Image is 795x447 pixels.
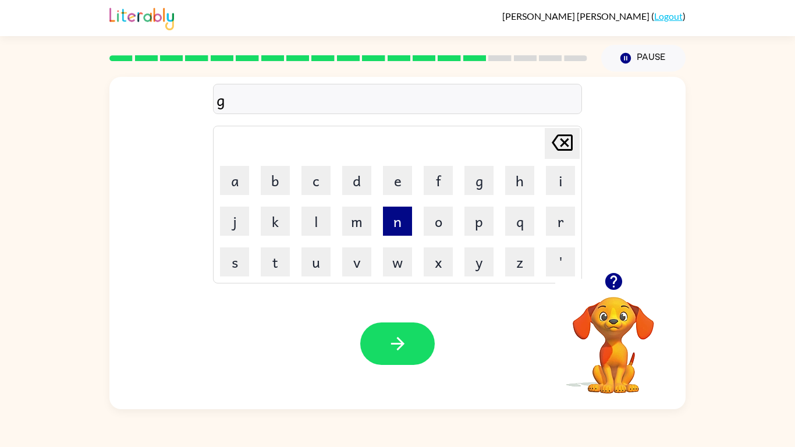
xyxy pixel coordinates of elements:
[464,247,494,276] button: y
[464,166,494,195] button: g
[261,166,290,195] button: b
[505,247,534,276] button: z
[546,247,575,276] button: '
[220,247,249,276] button: s
[301,207,331,236] button: l
[424,247,453,276] button: x
[109,5,174,30] img: Literably
[301,247,331,276] button: u
[502,10,651,22] span: [PERSON_NAME] [PERSON_NAME]
[342,166,371,195] button: d
[301,166,331,195] button: c
[383,207,412,236] button: n
[261,247,290,276] button: t
[261,207,290,236] button: k
[505,207,534,236] button: q
[505,166,534,195] button: h
[220,166,249,195] button: a
[217,87,578,112] div: g
[383,166,412,195] button: e
[342,247,371,276] button: v
[342,207,371,236] button: m
[383,247,412,276] button: w
[502,10,686,22] div: ( )
[546,166,575,195] button: i
[555,279,672,395] video: Your browser must support playing .mp4 files to use Literably. Please try using another browser.
[424,207,453,236] button: o
[220,207,249,236] button: j
[654,10,683,22] a: Logout
[601,45,686,72] button: Pause
[464,207,494,236] button: p
[424,166,453,195] button: f
[546,207,575,236] button: r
